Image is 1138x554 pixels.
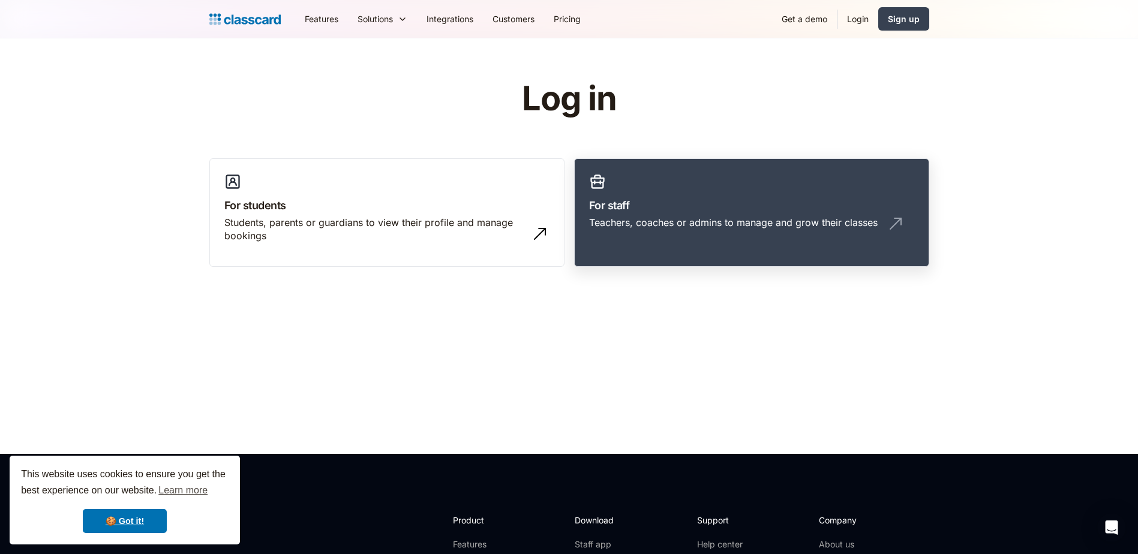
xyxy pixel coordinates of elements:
[21,467,229,499] span: This website uses cookies to ensure you get the best experience on our website.
[348,5,417,32] div: Solutions
[224,216,526,243] div: Students, parents or guardians to view their profile and manage bookings
[10,456,240,544] div: cookieconsent
[1097,513,1126,542] div: Open Intercom Messenger
[417,5,483,32] a: Integrations
[483,5,544,32] a: Customers
[837,5,878,32] a: Login
[224,197,550,213] h3: For students
[575,514,624,526] h2: Download
[358,13,393,25] div: Solutions
[453,514,517,526] h2: Product
[888,13,920,25] div: Sign up
[878,7,929,31] a: Sign up
[544,5,590,32] a: Pricing
[575,538,624,550] a: Staff app
[697,514,746,526] h2: Support
[209,11,281,28] a: home
[295,5,348,32] a: Features
[209,158,565,267] a: For studentsStudents, parents or guardians to view their profile and manage bookings
[589,197,914,213] h3: For staff
[157,481,209,499] a: learn more about cookies
[574,158,929,267] a: For staffTeachers, coaches or admins to manage and grow their classes
[379,80,759,118] h1: Log in
[453,538,517,550] a: Features
[83,509,167,533] a: dismiss cookie message
[697,538,746,550] a: Help center
[589,216,878,229] div: Teachers, coaches or admins to manage and grow their classes
[772,5,837,32] a: Get a demo
[819,514,899,526] h2: Company
[819,538,899,550] a: About us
